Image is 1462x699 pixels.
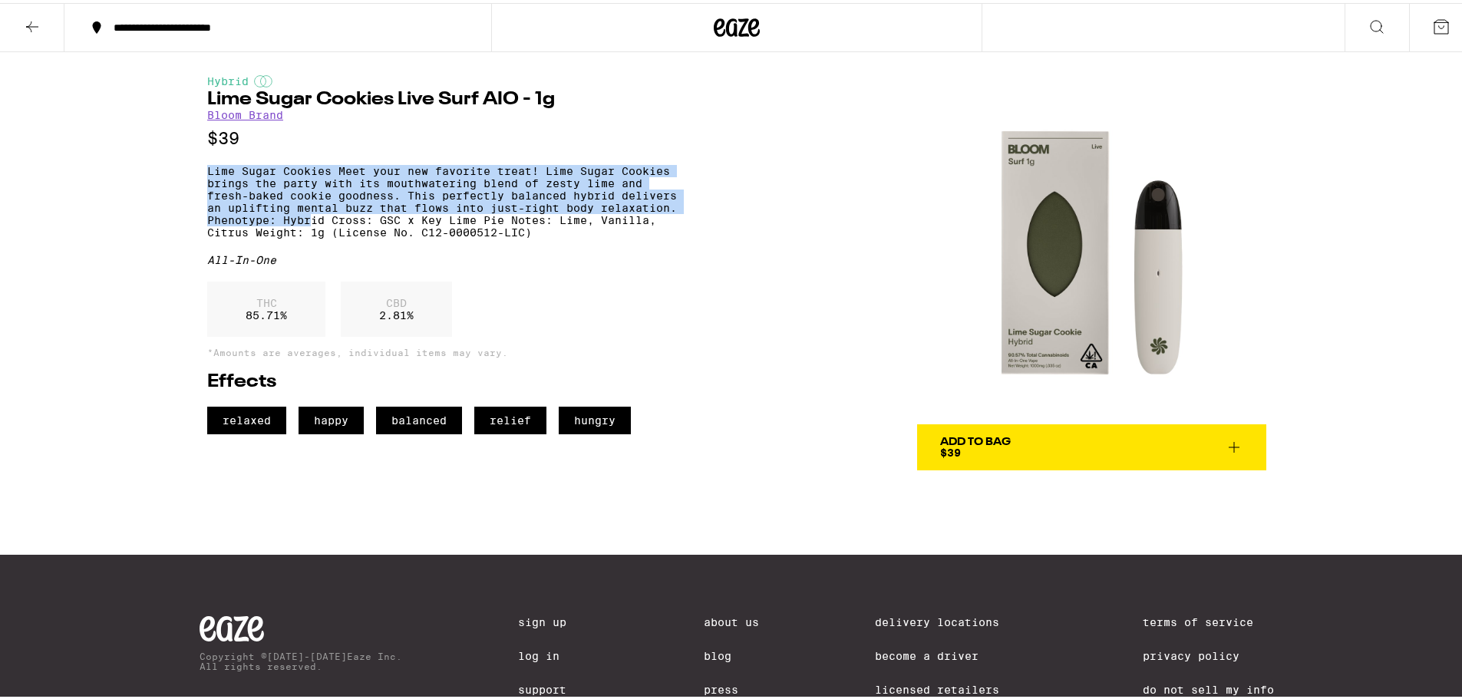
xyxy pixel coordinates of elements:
[940,443,961,456] span: $39
[875,681,1027,693] a: Licensed Retailers
[518,613,587,625] a: Sign Up
[207,162,684,236] p: Lime Sugar Cookies Meet your new favorite treat! Lime Sugar Cookies brings the party with its mou...
[207,345,684,354] p: *Amounts are averages, individual items may vary.
[1143,647,1274,659] a: Privacy Policy
[207,106,283,118] a: Bloom Brand
[207,72,684,84] div: Hybrid
[207,404,286,431] span: relaxed
[917,72,1266,421] img: Bloom Brand - Lime Sugar Cookies Live Surf AIO - 1g
[518,681,587,693] a: Support
[207,370,684,388] h2: Effects
[940,434,1011,444] div: Add To Bag
[1143,681,1274,693] a: Do Not Sell My Info
[207,126,684,145] p: $39
[376,404,462,431] span: balanced
[35,11,66,25] span: Help
[559,404,631,431] span: hungry
[1143,613,1274,625] a: Terms of Service
[207,251,684,263] div: All-In-One
[917,421,1266,467] button: Add To Bag$39
[704,647,759,659] a: Blog
[246,294,287,306] p: THC
[704,613,759,625] a: About Us
[207,87,684,106] h1: Lime Sugar Cookies Live Surf AIO - 1g
[200,648,402,668] p: Copyright © [DATE]-[DATE] Eaze Inc. All rights reserved.
[518,647,587,659] a: Log In
[341,279,452,334] div: 2.81 %
[875,613,1027,625] a: Delivery Locations
[254,72,272,84] img: hybridColor.svg
[207,279,325,334] div: 85.71 %
[379,294,414,306] p: CBD
[299,404,364,431] span: happy
[704,681,759,693] a: Press
[474,404,546,431] span: relief
[875,647,1027,659] a: Become a Driver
